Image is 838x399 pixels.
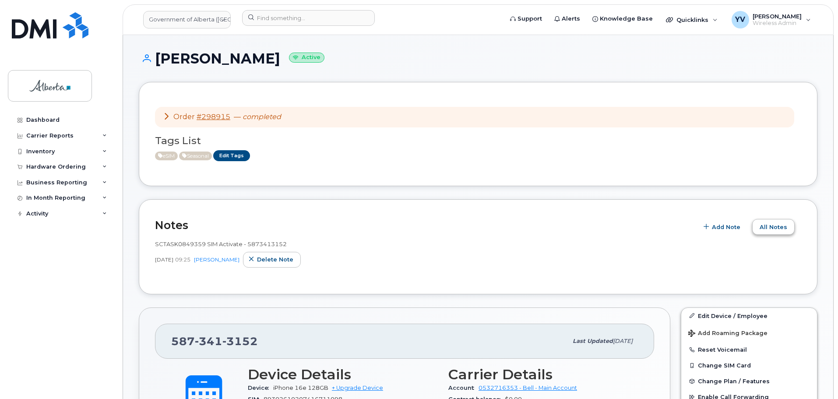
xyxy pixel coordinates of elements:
small: Active [289,53,324,63]
span: Active [179,152,212,160]
h3: Device Details [248,367,438,382]
span: 587 [171,335,258,348]
a: Edit Device / Employee [681,308,817,324]
h3: Carrier Details [448,367,638,382]
em: completed [243,113,281,121]
span: [DATE] [155,256,173,263]
button: Reset Voicemail [681,342,817,357]
a: Edit Tags [213,150,250,161]
span: SCTASK0849359 SIM Activate - 5873413152 [155,240,287,247]
button: Delete note [243,252,301,268]
span: 09:25 [175,256,190,263]
span: 341 [195,335,222,348]
span: Delete note [257,255,293,264]
button: Change SIM Card [681,357,817,373]
span: Order [173,113,195,121]
button: Change Plan / Features [681,373,817,389]
span: All Notes [760,223,787,231]
button: Add Roaming Package [681,324,817,342]
h1: [PERSON_NAME] [139,51,817,66]
h2: Notes [155,219,694,232]
a: 0532716353 - Bell - Main Account [479,385,577,391]
a: #298915 [197,113,230,121]
span: iPhone 16e 128GB [273,385,328,391]
a: [PERSON_NAME] [194,256,239,263]
button: Add Note [698,219,748,235]
span: Change Plan / Features [698,378,770,385]
span: Account [448,385,479,391]
span: Active [155,152,178,160]
span: [DATE] [613,338,633,344]
span: Add Roaming Package [688,330,768,338]
button: All Notes [752,219,795,235]
h3: Tags List [155,135,801,146]
span: Add Note [712,223,740,231]
a: + Upgrade Device [332,385,383,391]
span: — [234,113,281,121]
span: Device [248,385,273,391]
span: Last updated [573,338,613,344]
span: 3152 [222,335,258,348]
